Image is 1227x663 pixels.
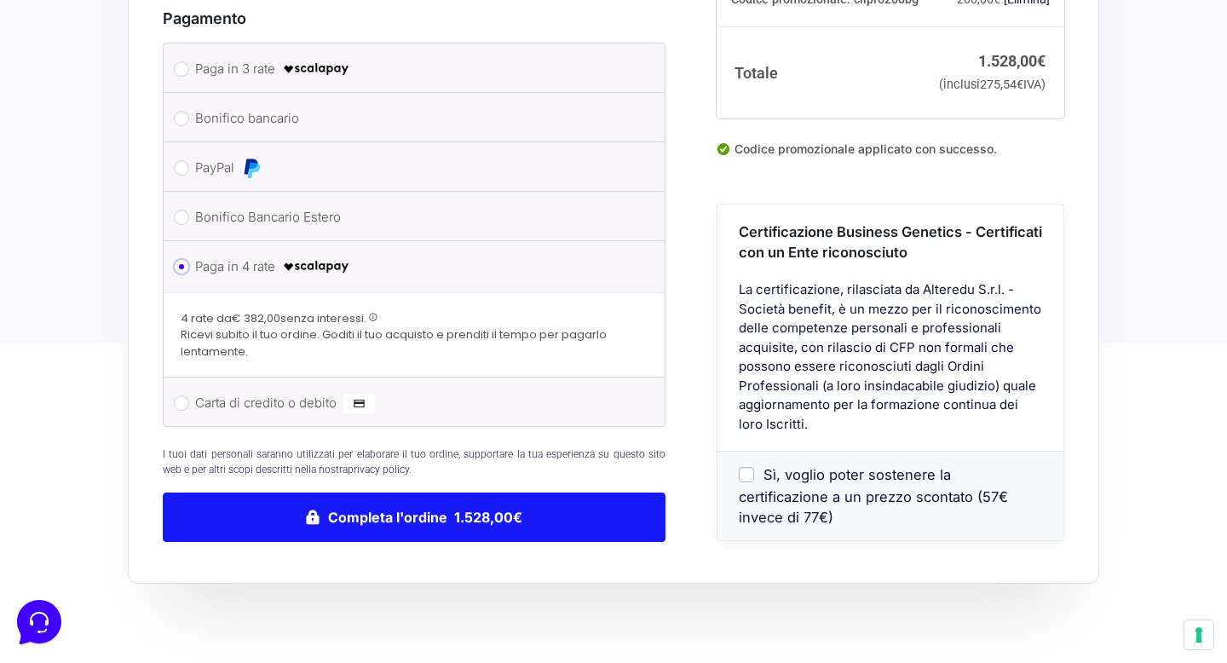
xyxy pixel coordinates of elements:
h2: Ciao da Marketers 👋 [14,14,286,41]
p: I tuoi dati personali saranno utilizzati per elaborare il tuo ordine, supportare la tua esperienz... [163,447,665,477]
th: Totale [717,27,929,118]
div: La certificazione, rilasciata da Alteredu S.r.l. - Società benefit, è un mezzo per il riconoscime... [717,280,1063,451]
button: Inizia una conversazione [27,143,314,177]
button: Le tue preferenze relative al consenso per le tecnologie di tracciamento [1184,620,1213,649]
span: € [1017,78,1023,92]
p: Messaggi [147,530,193,545]
img: dark [82,95,116,130]
label: Paga in 3 rate [195,56,627,82]
img: dark [55,95,89,130]
a: Apri Centro Assistenza [181,211,314,225]
iframe: Customerly Messenger Launcher [14,597,65,648]
span: € [1037,53,1046,71]
div: Codice promozionale applicato con successo. [717,140,1064,172]
a: privacy policy [348,464,409,476]
button: Messaggi [118,506,223,545]
input: Sì, voglio poter sostenere la certificazione a un prezzo scontato (57€ invece di 77€) [739,467,754,482]
p: Aiuto [262,530,287,545]
input: Cerca un articolo... [38,248,279,265]
span: Sì, voglio poter sostenere la certificazione a un prezzo scontato (57€ invece di 77€) [739,467,1008,527]
span: Le tue conversazioni [27,68,145,82]
bdi: 1.528,00 [978,53,1046,71]
label: Bonifico Bancario Estero [195,205,627,230]
span: Inizia una conversazione [111,153,251,167]
span: 275,54 [980,78,1023,92]
span: Certificazione Business Genetics - Certificati con un Ente riconosciuto [739,223,1042,262]
p: Home [51,530,80,545]
img: dark [27,95,61,130]
button: Home [14,506,118,545]
img: scalapay-logo-black.png [282,257,350,277]
img: Carta di credito o debito [343,393,375,413]
span: Trova una risposta [27,211,133,225]
label: Paga in 4 rate [195,254,627,280]
img: scalapay-logo-black.png [282,59,350,79]
button: Aiuto [222,506,327,545]
label: PayPal [195,155,627,181]
img: PayPal [241,158,262,178]
small: (inclusi IVA) [939,78,1046,92]
label: Bonifico bancario [195,106,627,131]
h3: Pagamento [163,7,665,30]
button: Completa l'ordine 1.528,00€ [163,493,665,542]
label: Carta di credito o debito [195,390,627,416]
